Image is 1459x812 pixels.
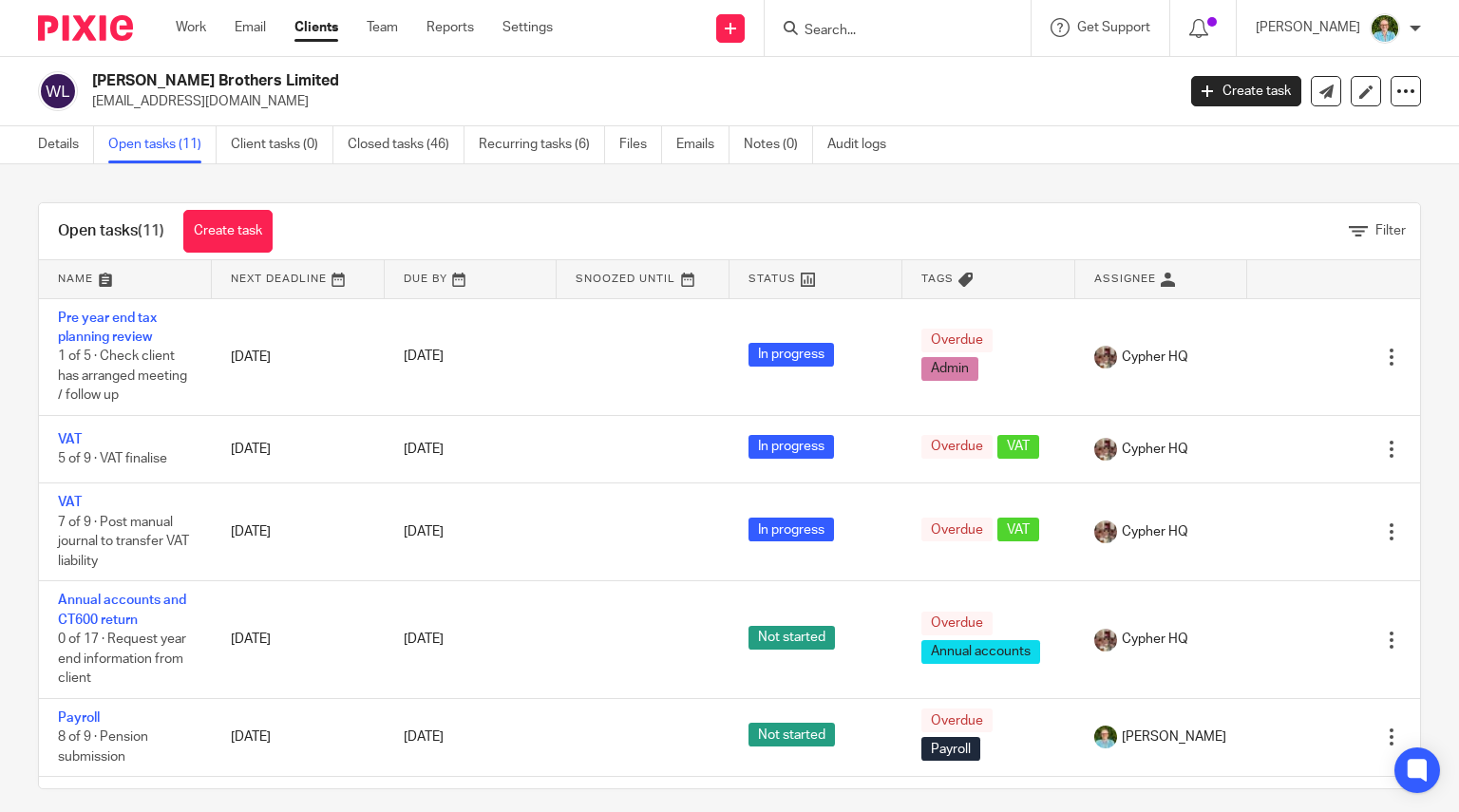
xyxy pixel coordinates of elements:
a: Settings [502,18,553,37]
span: Cypher HQ [1122,630,1188,649]
img: A9EA1D9F-5CC4-4D49-85F1-B1749FAF3577.jpeg [1094,629,1117,651]
span: Overdue [921,435,993,459]
span: Not started [748,626,835,650]
p: [EMAIL_ADDRESS][DOMAIN_NAME] [92,92,1163,111]
a: Create task [1191,76,1301,106]
span: Cypher HQ [1122,440,1188,459]
span: Tags [921,274,954,284]
span: Cypher HQ [1122,348,1188,367]
span: Overdue [921,329,993,352]
td: [DATE] [212,698,385,776]
td: [DATE] [212,581,385,698]
p: [PERSON_NAME] [1256,18,1360,37]
span: Cypher HQ [1122,522,1188,541]
a: Details [38,126,94,163]
span: VAT [997,518,1039,541]
h2: [PERSON_NAME] Brothers Limited [92,71,949,91]
a: Create task [183,210,273,253]
span: Get Support [1077,21,1150,34]
span: Payroll [921,737,980,761]
span: [DATE] [404,350,444,364]
h1: Open tasks [58,221,164,241]
span: Status [748,274,796,284]
img: Pixie [38,15,133,41]
a: Open tasks (11) [108,126,217,163]
a: Team [367,18,398,37]
span: Not started [748,723,835,746]
input: Search [803,23,974,40]
a: Closed tasks (46) [348,126,464,163]
a: VAT [58,496,82,509]
a: Email [235,18,266,37]
span: [DATE] [404,443,444,456]
span: Overdue [921,612,993,635]
img: svg%3E [38,71,78,111]
img: U9kDOIcY.jpeg [1094,726,1117,748]
a: Work [176,18,206,37]
a: Annual accounts and CT600 return [58,594,186,626]
span: Annual accounts [921,640,1040,664]
a: Payroll [58,711,100,725]
a: Recurring tasks (6) [479,126,605,163]
span: (11) [138,223,164,238]
span: [DATE] [404,730,444,744]
img: A9EA1D9F-5CC4-4D49-85F1-B1749FAF3577.jpeg [1094,438,1117,461]
td: [DATE] [212,483,385,581]
span: Filter [1375,224,1406,237]
span: 0 of 17 · Request year end information from client [58,633,186,685]
span: Snoozed Until [576,274,675,284]
span: 1 of 5 · Check client has arranged meeting / follow up [58,349,187,402]
span: In progress [748,518,834,541]
a: Reports [426,18,474,37]
span: [PERSON_NAME] [1122,727,1226,746]
img: A9EA1D9F-5CC4-4D49-85F1-B1749FAF3577.jpeg [1094,346,1117,368]
a: Audit logs [827,126,900,163]
a: Emails [676,126,729,163]
td: [DATE] [212,298,385,415]
span: Admin [921,357,978,381]
a: Client tasks (0) [231,126,333,163]
img: A9EA1D9F-5CC4-4D49-85F1-B1749FAF3577.jpeg [1094,520,1117,543]
td: [DATE] [212,415,385,482]
a: Pre year end tax planning review [58,312,157,344]
img: U9kDOIcY.jpeg [1370,13,1400,44]
span: VAT [997,435,1039,459]
span: 7 of 9 · Post manual journal to transfer VAT liability [58,516,189,568]
span: 8 of 9 · Pension submission [58,730,148,764]
span: [DATE] [404,633,444,646]
span: Overdue [921,518,993,541]
span: [DATE] [404,525,444,538]
a: Files [619,126,662,163]
a: Notes (0) [744,126,813,163]
span: 5 of 9 · VAT finalise [58,452,167,465]
a: VAT [58,433,82,446]
span: Overdue [921,708,993,732]
a: Clients [294,18,338,37]
span: In progress [748,435,834,459]
span: In progress [748,343,834,367]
